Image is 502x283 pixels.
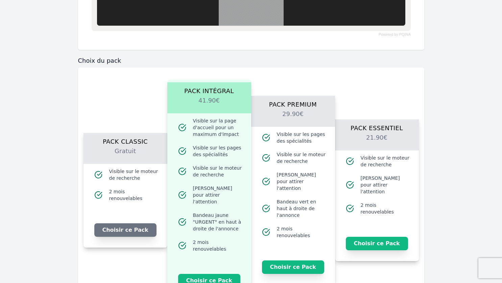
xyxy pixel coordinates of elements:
button: Choisir ce Pack [94,223,157,237]
span: 2 mois renouvelables [361,202,411,215]
span: Visible sur la page d'accueil pour un maximum d'impact [193,117,243,138]
h3: Choix du pack [78,57,424,65]
span: Visible sur le moteur de recherche [361,154,411,168]
span: Visible sur les pages des spécialités [193,144,243,158]
span: Visible sur le moteur de recherche [277,151,327,165]
h2: Gratuit [92,146,159,164]
span: 2 mois renouvelables [193,239,243,252]
button: Choisir ce Pack [262,260,324,274]
h1: Pack Essentiel [343,119,411,133]
h2: 21.90€ [343,133,411,150]
span: [PERSON_NAME] pour attirer l'attention [193,185,243,205]
h1: Pack Classic [92,133,159,146]
span: [PERSON_NAME] pour attirer l'attention [277,171,327,192]
span: Visible sur les pages des spécialités [277,131,327,144]
h2: 29.90€ [259,109,327,127]
h1: Pack Premium [259,96,327,109]
span: Bandeau jaune "URGENT" en haut à droite de l'annonce [193,212,243,232]
span: Bandeau vert en haut à droite de l'annonce [277,198,327,219]
span: [PERSON_NAME] pour attirer l'attention [361,175,411,195]
a: Powered by PQINA [378,33,410,36]
span: 2 mois renouvelables [277,225,327,239]
span: Visible sur le moteur de recherche [193,165,243,178]
span: Visible sur le moteur de recherche [109,168,159,181]
h2: 41.90€ [175,96,243,113]
button: Choisir ce Pack [346,237,408,250]
h1: Pack Intégral [175,82,243,96]
span: 2 mois renouvelables [109,188,159,202]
